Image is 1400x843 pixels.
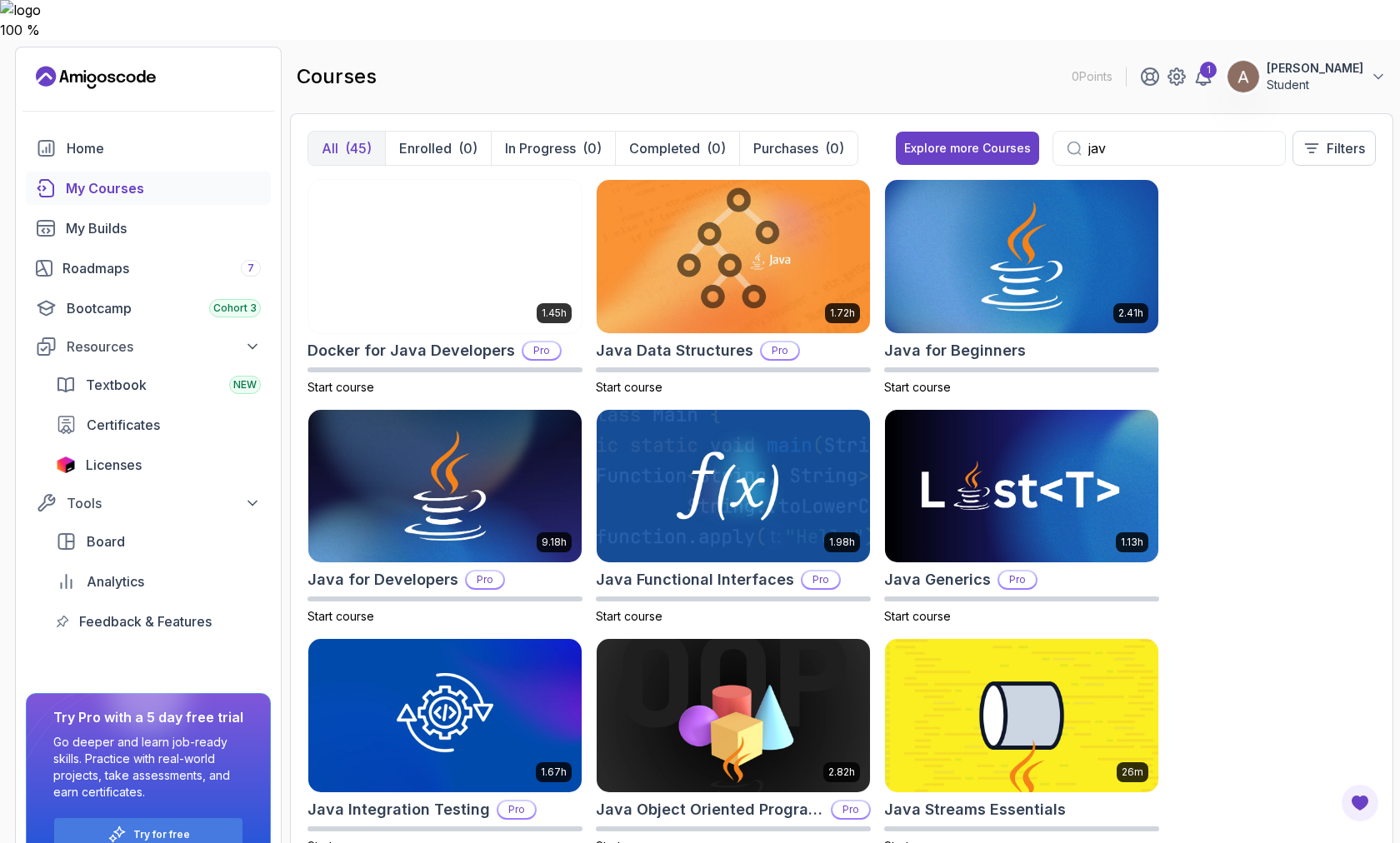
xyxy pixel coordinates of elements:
[26,488,271,518] button: Tools
[596,380,662,394] span: Start course
[46,565,271,598] a: analytics
[802,571,839,588] p: Pro
[830,307,855,320] p: 1.72h
[26,292,271,325] a: bootcamp
[307,568,458,591] h2: Java for Developers
[596,609,662,623] span: Start course
[79,611,212,631] span: Feedback & Features
[46,448,271,481] a: licenses
[498,801,535,818] p: Pro
[87,571,144,591] span: Analytics
[308,639,582,792] img: Java Integration Testing card
[1121,536,1143,549] p: 1.13h
[26,332,271,362] button: Resources
[896,132,1039,165] button: Explore more Courses
[884,380,951,394] span: Start course
[739,132,857,165] button: Purchases(0)
[26,172,271,205] a: courses
[308,180,582,333] img: Docker for Java Developers card
[467,571,503,588] p: Pro
[523,342,560,359] p: Pro
[825,138,844,158] div: (0)
[885,639,1158,792] img: Java Streams Essentials card
[86,455,142,475] span: Licenses
[1227,61,1259,92] img: user profile image
[885,180,1158,333] img: Java for Beginners card
[542,307,567,320] p: 1.45h
[46,408,271,441] a: certificates
[67,298,261,318] div: Bootcamp
[1267,77,1363,93] p: Student
[307,798,490,821] h2: Java Integration Testing
[26,252,271,285] a: roadmaps
[26,132,271,165] a: home
[629,138,700,158] p: Completed
[86,375,147,395] span: Textbook
[458,138,477,158] div: (0)
[1227,60,1387,93] button: user profile image[PERSON_NAME]Student
[67,493,261,513] div: Tools
[26,212,271,245] a: builds
[56,456,76,473] img: jetbrains icon
[1193,67,1213,87] a: 1
[53,734,243,801] p: Go deeper and learn job-ready skills. Practice with real-world projects, take assessments, and ea...
[753,138,818,158] p: Purchases
[1088,138,1272,158] input: Search...
[999,571,1036,588] p: Pro
[1200,62,1217,78] div: 1
[491,132,615,165] button: In Progress(0)
[233,378,257,392] span: NEW
[297,63,377,90] h2: courses
[707,138,726,158] div: (0)
[308,132,385,165] button: All(45)
[885,410,1158,563] img: Java Generics card
[904,140,1031,157] div: Explore more Courses
[46,368,271,402] a: textbook
[307,339,515,362] h2: Docker for Java Developers
[1292,131,1376,166] button: Filters
[597,180,870,333] img: Java Data Structures card
[36,64,156,91] a: Landing page
[87,531,125,551] span: Board
[884,798,1066,821] h2: Java Streams Essentials
[582,138,602,158] div: (0)
[46,605,271,638] a: feedback
[399,138,452,158] p: Enrolled
[67,337,261,357] div: Resources
[46,525,271,558] a: board
[597,410,870,563] img: Java Functional Interfaces card
[884,339,1026,362] h2: Java for Beginners
[67,138,261,158] div: Home
[596,798,824,821] h2: Java Object Oriented Programming
[1118,307,1143,320] p: 2.41h
[1327,138,1365,158] p: Filters
[615,132,739,165] button: Completed(0)
[308,410,582,563] img: Java for Developers card
[542,536,567,549] p: 9.18h
[213,302,257,315] span: Cohort 3
[1122,766,1143,779] p: 26m
[597,639,870,792] img: Java Object Oriented Programming card
[1072,68,1112,85] p: 0 Points
[884,568,991,591] h2: Java Generics
[307,609,374,623] span: Start course
[385,132,491,165] button: Enrolled(0)
[1340,783,1380,823] button: Open Feedback Button
[884,609,951,623] span: Start course
[66,178,261,198] div: My Courses
[505,138,576,158] p: In Progress
[322,138,338,158] p: All
[345,138,372,158] div: (45)
[66,218,261,238] div: My Builds
[762,342,798,359] p: Pro
[832,801,869,818] p: Pro
[596,339,753,362] h2: Java Data Structures
[133,828,190,841] a: Try for free
[1267,60,1363,77] p: [PERSON_NAME]
[307,380,374,394] span: Start course
[541,766,567,779] p: 1.67h
[828,766,855,779] p: 2.82h
[829,536,855,549] p: 1.98h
